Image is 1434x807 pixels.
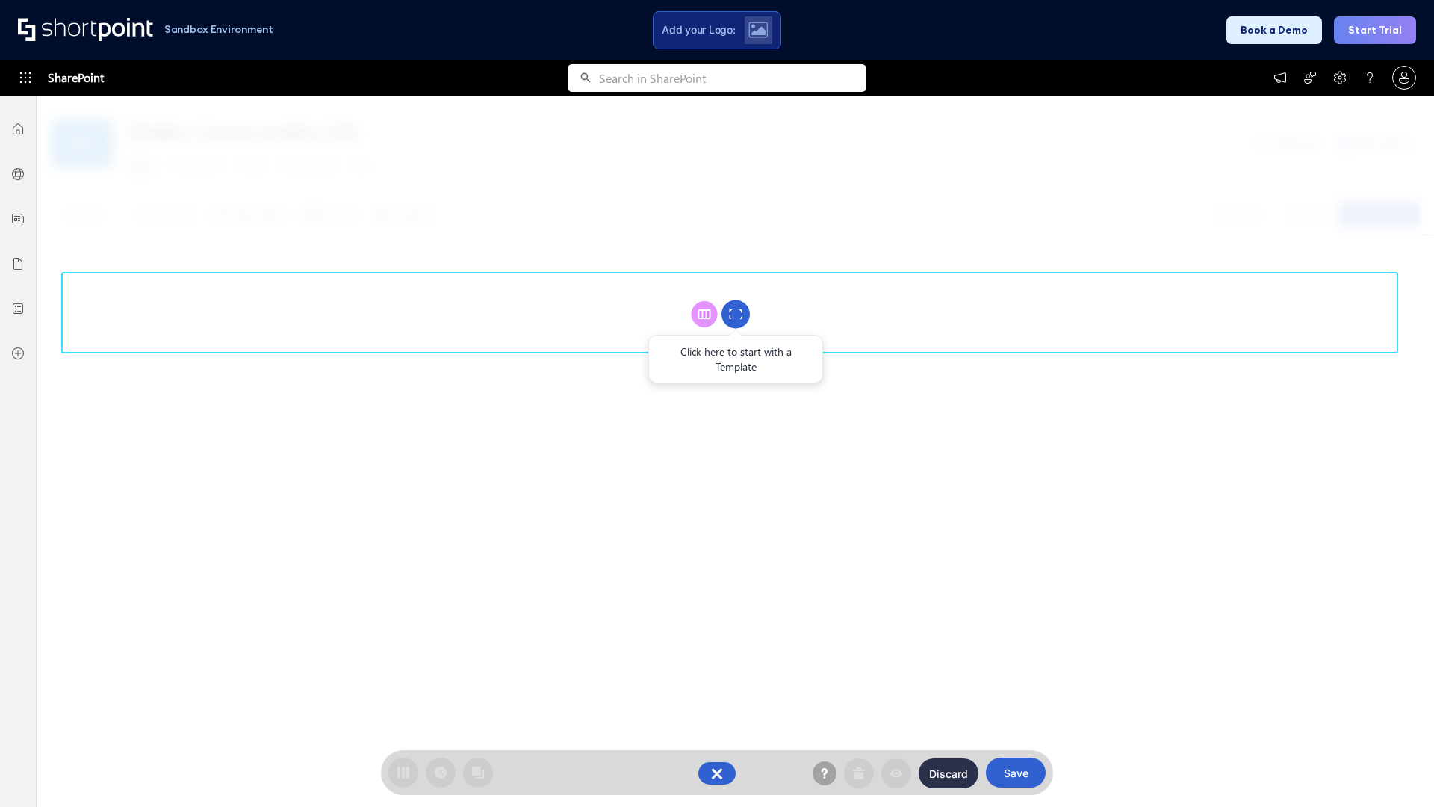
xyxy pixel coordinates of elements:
[164,25,273,34] h1: Sandbox Environment
[748,22,768,38] img: Upload logo
[1334,16,1416,44] button: Start Trial
[1359,735,1434,807] iframe: Chat Widget
[1226,16,1322,44] button: Book a Demo
[48,60,104,96] span: SharePoint
[599,64,866,92] input: Search in SharePoint
[986,758,1046,788] button: Save
[662,23,735,37] span: Add your Logo:
[919,758,978,788] button: Discard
